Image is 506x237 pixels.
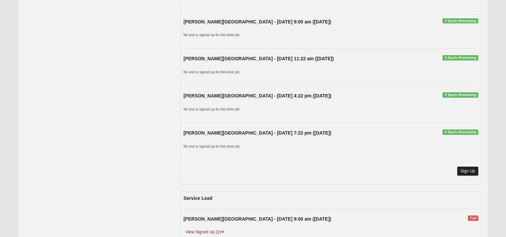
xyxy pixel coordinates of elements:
span: 4 Spots Remaining [442,130,478,135]
strong: [PERSON_NAME][GEOGRAPHIC_DATA] - [DATE] 9:00 am ([DATE]) [184,19,331,24]
small: No one is signed up for this time yet. [184,107,240,111]
strong: [PERSON_NAME][GEOGRAPHIC_DATA] - [DATE] 9:00 am ([DATE]) [184,216,331,222]
a: View Signed Up (1) [184,229,226,236]
small: No one is signed up for this time yet. [184,33,240,37]
small: No one is signed up for this time yet. [184,144,240,148]
small: No one is signed up for this time yet. [184,70,240,74]
span: Full [468,216,478,221]
strong: Service Lead [184,195,212,201]
strong: [PERSON_NAME][GEOGRAPHIC_DATA] - [DATE] 11:22 am ([DATE]) [184,56,334,61]
strong: [PERSON_NAME][GEOGRAPHIC_DATA] - [DATE] 7:22 pm ([DATE]) [184,130,331,136]
span: 4 Spots Remaining [442,55,478,61]
span: 4 Spots Remaining [442,18,478,24]
strong: [PERSON_NAME][GEOGRAPHIC_DATA] - [DATE] 4:22 pm ([DATE]) [184,93,331,98]
a: Sign Up [457,167,479,176]
span: 4 Spots Remaining [442,92,478,98]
